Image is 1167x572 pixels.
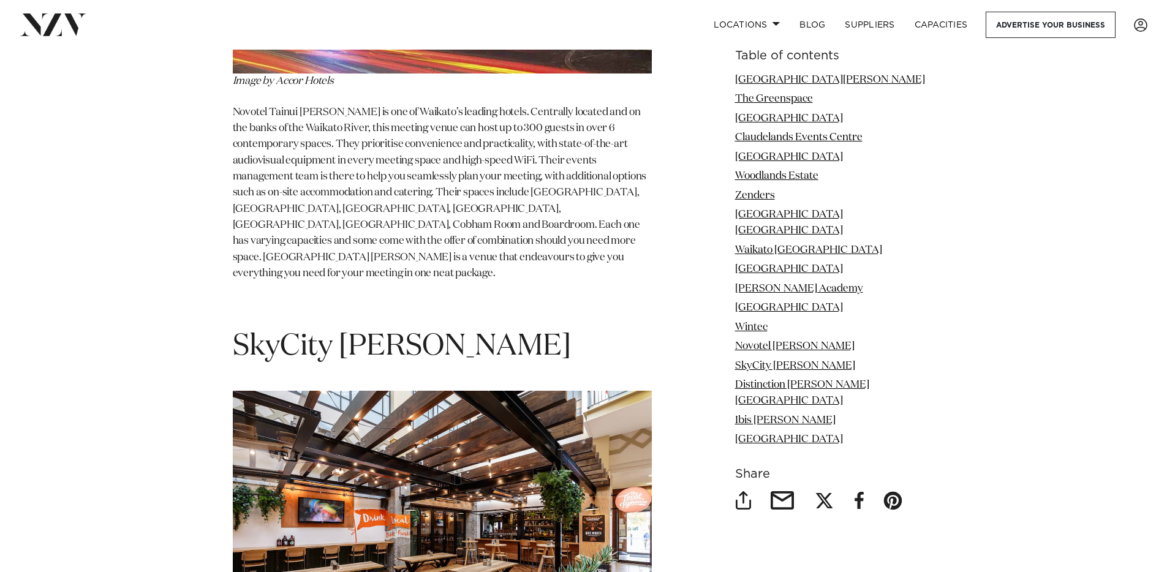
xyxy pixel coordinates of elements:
h6: Share [735,468,935,481]
a: Woodlands Estate [735,171,818,181]
span: Image by Accor Hotels [233,76,334,86]
a: Claudelands Events Centre [735,132,863,143]
h6: Table of contents [735,50,935,62]
a: [GEOGRAPHIC_DATA] [GEOGRAPHIC_DATA] [735,209,843,236]
a: The Greenspace [735,94,813,104]
a: BLOG [790,12,835,38]
span: SkyCity [PERSON_NAME] [233,332,571,361]
a: Locations [704,12,790,38]
a: [GEOGRAPHIC_DATA] [735,113,843,124]
a: Advertise your business [986,12,1116,38]
a: [GEOGRAPHIC_DATA][PERSON_NAME] [735,75,925,85]
a: Capacities [905,12,978,38]
a: [GEOGRAPHIC_DATA] [735,152,843,162]
a: Wintec [735,322,768,333]
a: Waikato [GEOGRAPHIC_DATA] [735,245,882,255]
a: Novotel [PERSON_NAME] [735,341,855,352]
a: Ibis [PERSON_NAME] [735,415,836,426]
img: nzv-logo.png [20,13,86,36]
a: [PERSON_NAME] Academy [735,284,863,294]
a: Zenders [735,190,775,201]
a: SUPPLIERS [835,12,904,38]
a: SkyCity [PERSON_NAME] [735,361,855,371]
a: [GEOGRAPHIC_DATA] [735,303,843,313]
a: Distinction [PERSON_NAME][GEOGRAPHIC_DATA] [735,380,869,406]
span: Novotel Tainui [PERSON_NAME] is one of Waikato’s leading hotels. Centrally located and on the ban... [233,107,647,279]
a: [GEOGRAPHIC_DATA] [735,264,843,274]
a: [GEOGRAPHIC_DATA] [735,434,843,445]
